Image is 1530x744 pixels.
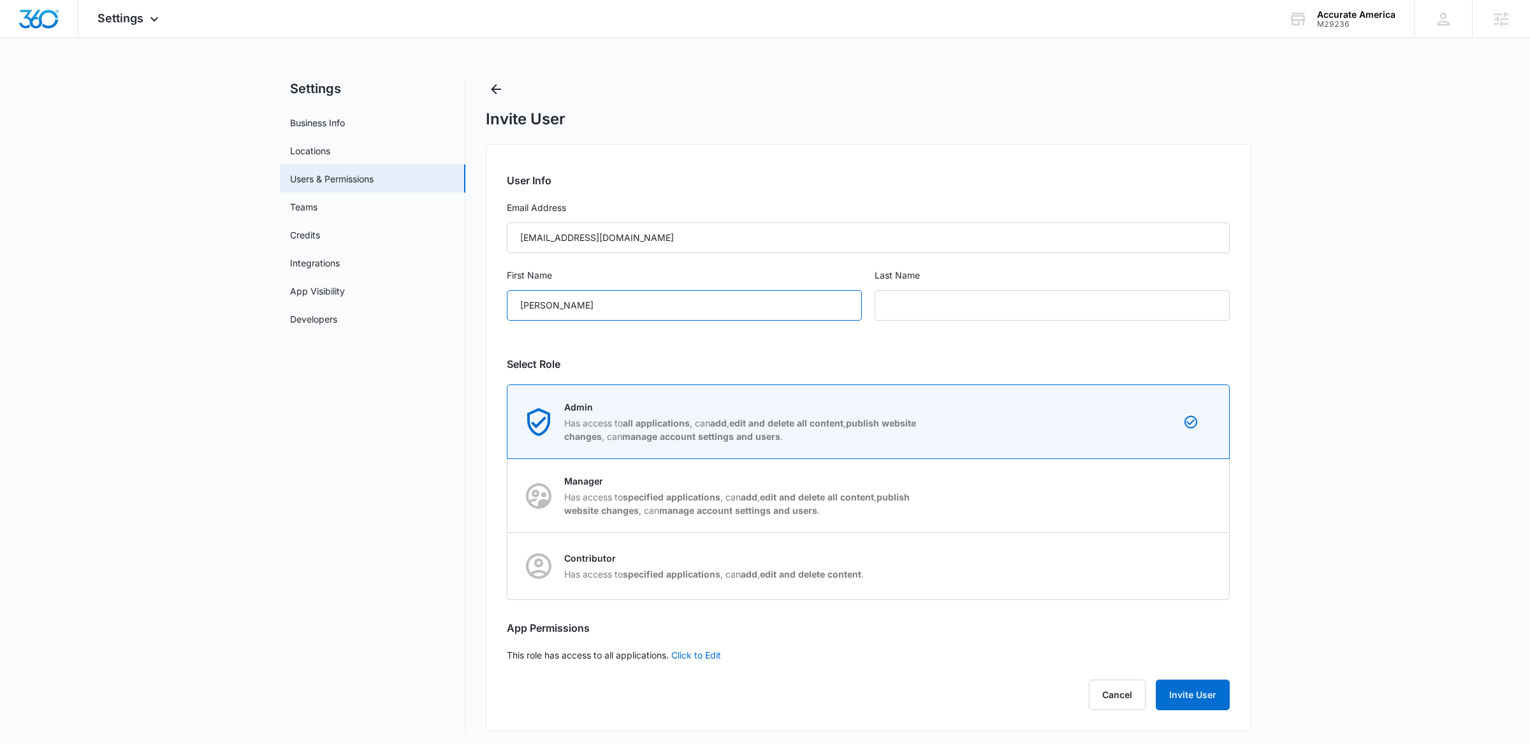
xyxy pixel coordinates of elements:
[564,474,922,488] p: Manager
[290,284,345,298] a: App Visibility
[729,418,843,428] strong: edit and delete all content
[710,418,727,428] strong: add
[623,569,720,580] strong: specified applications
[290,256,340,270] a: Integrations
[741,492,757,502] strong: add
[486,110,565,129] h1: Invite User
[671,650,721,660] a: Click to Edit
[1317,10,1395,20] div: account name
[564,567,864,581] p: Has access to , can , .
[290,312,337,326] a: Developers
[486,144,1251,731] div: This role has access to all applications.
[507,620,1230,636] h2: App Permissions
[98,11,143,25] span: Settings
[507,356,1230,372] h2: Select Role
[623,418,690,428] strong: all applications
[507,268,862,282] label: First Name
[290,228,320,242] a: Credits
[741,569,757,580] strong: add
[507,201,1230,215] label: Email Address
[760,492,874,502] strong: edit and delete all content
[507,173,1230,188] h2: User Info
[875,268,1230,282] label: Last Name
[564,416,922,443] p: Has access to , can , , , can .
[280,79,465,98] h2: Settings
[290,116,345,129] a: Business Info
[564,400,922,414] p: Admin
[564,490,922,517] p: Has access to , can , , , can .
[290,144,330,157] a: Locations
[659,505,817,516] strong: manage account settings and users
[1156,680,1230,710] button: Invite User
[564,551,864,565] p: Contributor
[290,200,317,214] a: Teams
[486,79,506,99] button: Back
[760,569,861,580] strong: edit and delete content
[623,492,720,502] strong: specified applications
[622,431,780,442] strong: manage account settings and users
[1317,20,1395,29] div: account id
[1089,680,1146,710] button: Cancel
[290,172,374,186] a: Users & Permissions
